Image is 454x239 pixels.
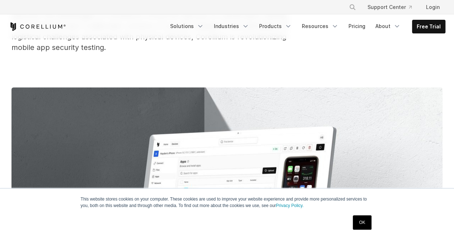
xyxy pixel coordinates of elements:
a: OK [353,215,371,230]
a: Solutions [166,20,208,33]
a: About [371,20,405,33]
a: Free Trial [412,20,445,33]
a: Industries [210,20,253,33]
div: Navigation Menu [340,1,445,14]
a: Login [420,1,445,14]
a: Privacy Policy. [276,203,304,208]
a: Pricing [344,20,370,33]
a: Support Center [362,1,417,14]
a: Products [255,20,296,33]
a: Resources [298,20,343,33]
button: Search [346,1,359,14]
p: This website stores cookies on your computer. These cookies are used to improve your website expe... [81,196,374,209]
a: Corellium Home [9,22,66,31]
div: Navigation Menu [166,20,445,33]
